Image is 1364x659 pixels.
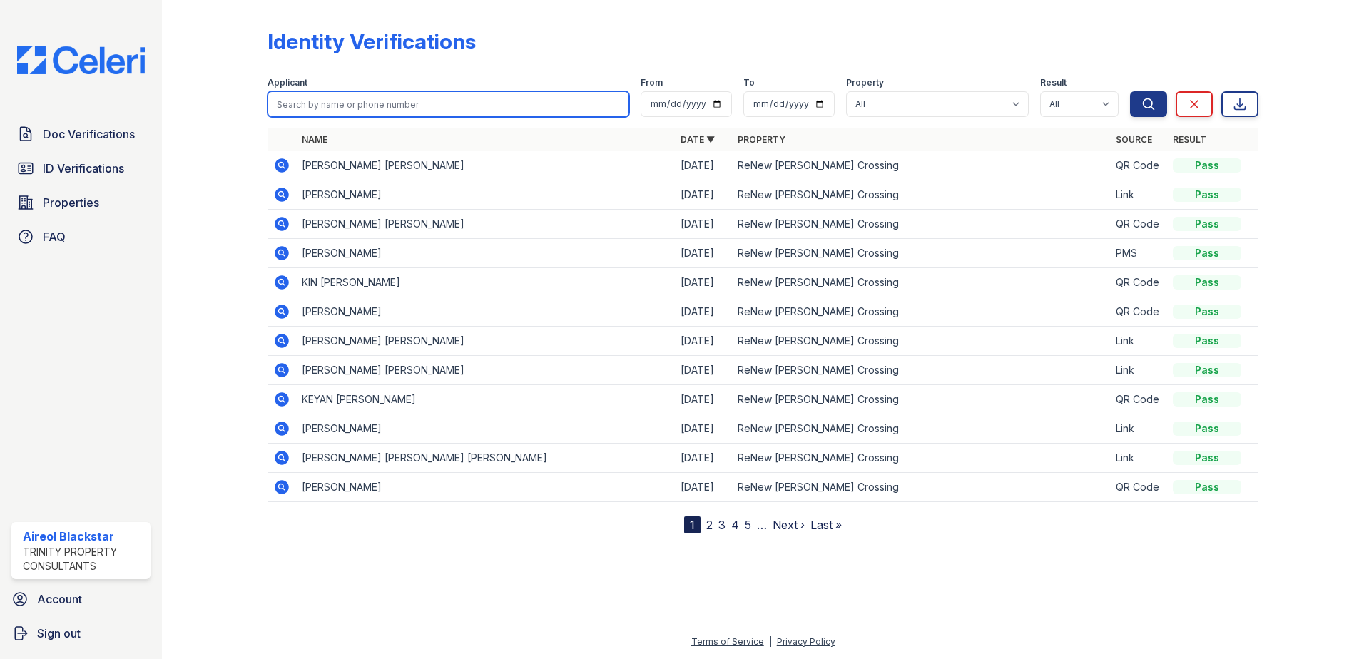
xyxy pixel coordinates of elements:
[37,591,82,608] span: Account
[738,134,785,145] a: Property
[675,268,732,297] td: [DATE]
[6,585,156,613] a: Account
[743,77,755,88] label: To
[675,151,732,180] td: [DATE]
[732,210,1111,239] td: ReNew [PERSON_NAME] Crossing
[810,518,842,532] a: Last »
[732,385,1111,414] td: ReNew [PERSON_NAME] Crossing
[296,268,675,297] td: KIN [PERSON_NAME]
[43,160,124,177] span: ID Verifications
[706,518,713,532] a: 2
[296,356,675,385] td: [PERSON_NAME] [PERSON_NAME]
[641,77,663,88] label: From
[684,516,701,533] div: 1
[1110,385,1167,414] td: QR Code
[1173,217,1241,231] div: Pass
[268,91,629,117] input: Search by name or phone number
[296,297,675,327] td: [PERSON_NAME]
[1110,356,1167,385] td: Link
[1173,334,1241,348] div: Pass
[1173,305,1241,319] div: Pass
[23,545,145,573] div: Trinity Property Consultants
[1110,327,1167,356] td: Link
[732,180,1111,210] td: ReNew [PERSON_NAME] Crossing
[296,180,675,210] td: [PERSON_NAME]
[732,151,1111,180] td: ReNew [PERSON_NAME] Crossing
[675,414,732,444] td: [DATE]
[43,194,99,211] span: Properties
[43,228,66,245] span: FAQ
[732,297,1111,327] td: ReNew [PERSON_NAME] Crossing
[296,151,675,180] td: [PERSON_NAME] [PERSON_NAME]
[1110,414,1167,444] td: Link
[1110,180,1167,210] td: Link
[773,518,805,532] a: Next ›
[732,414,1111,444] td: ReNew [PERSON_NAME] Crossing
[732,268,1111,297] td: ReNew [PERSON_NAME] Crossing
[777,636,835,647] a: Privacy Policy
[1110,444,1167,473] td: Link
[675,327,732,356] td: [DATE]
[296,385,675,414] td: KEYAN [PERSON_NAME]
[732,327,1111,356] td: ReNew [PERSON_NAME] Crossing
[1173,363,1241,377] div: Pass
[769,636,772,647] div: |
[11,120,151,148] a: Doc Verifications
[6,619,156,648] a: Sign out
[745,518,751,532] a: 5
[1173,158,1241,173] div: Pass
[6,46,156,74] img: CE_Logo_Blue-a8612792a0a2168367f1c8372b55b34899dd931a85d93a1a3d3e32e68fde9ad4.png
[732,473,1111,502] td: ReNew [PERSON_NAME] Crossing
[1110,268,1167,297] td: QR Code
[731,518,739,532] a: 4
[37,625,81,642] span: Sign out
[268,77,307,88] label: Applicant
[1173,134,1206,145] a: Result
[718,518,726,532] a: 3
[1173,480,1241,494] div: Pass
[1110,473,1167,502] td: QR Code
[1110,297,1167,327] td: QR Code
[675,239,732,268] td: [DATE]
[675,385,732,414] td: [DATE]
[757,516,767,533] span: …
[1110,210,1167,239] td: QR Code
[846,77,884,88] label: Property
[1173,246,1241,260] div: Pass
[1173,422,1241,436] div: Pass
[11,223,151,251] a: FAQ
[1173,188,1241,202] div: Pass
[11,154,151,183] a: ID Verifications
[1110,151,1167,180] td: QR Code
[23,528,145,545] div: Aireol Blackstar
[268,29,476,54] div: Identity Verifications
[681,134,715,145] a: Date ▼
[675,180,732,210] td: [DATE]
[296,327,675,356] td: [PERSON_NAME] [PERSON_NAME]
[1110,239,1167,268] td: PMS
[1040,77,1067,88] label: Result
[732,239,1111,268] td: ReNew [PERSON_NAME] Crossing
[675,473,732,502] td: [DATE]
[732,356,1111,385] td: ReNew [PERSON_NAME] Crossing
[302,134,327,145] a: Name
[1173,451,1241,465] div: Pass
[1173,275,1241,290] div: Pass
[691,636,764,647] a: Terms of Service
[675,297,732,327] td: [DATE]
[296,210,675,239] td: [PERSON_NAME] [PERSON_NAME]
[1116,134,1152,145] a: Source
[296,444,675,473] td: [PERSON_NAME] [PERSON_NAME] [PERSON_NAME]
[675,444,732,473] td: [DATE]
[43,126,135,143] span: Doc Verifications
[11,188,151,217] a: Properties
[675,210,732,239] td: [DATE]
[675,356,732,385] td: [DATE]
[732,444,1111,473] td: ReNew [PERSON_NAME] Crossing
[296,239,675,268] td: [PERSON_NAME]
[1173,392,1241,407] div: Pass
[296,414,675,444] td: [PERSON_NAME]
[296,473,675,502] td: [PERSON_NAME]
